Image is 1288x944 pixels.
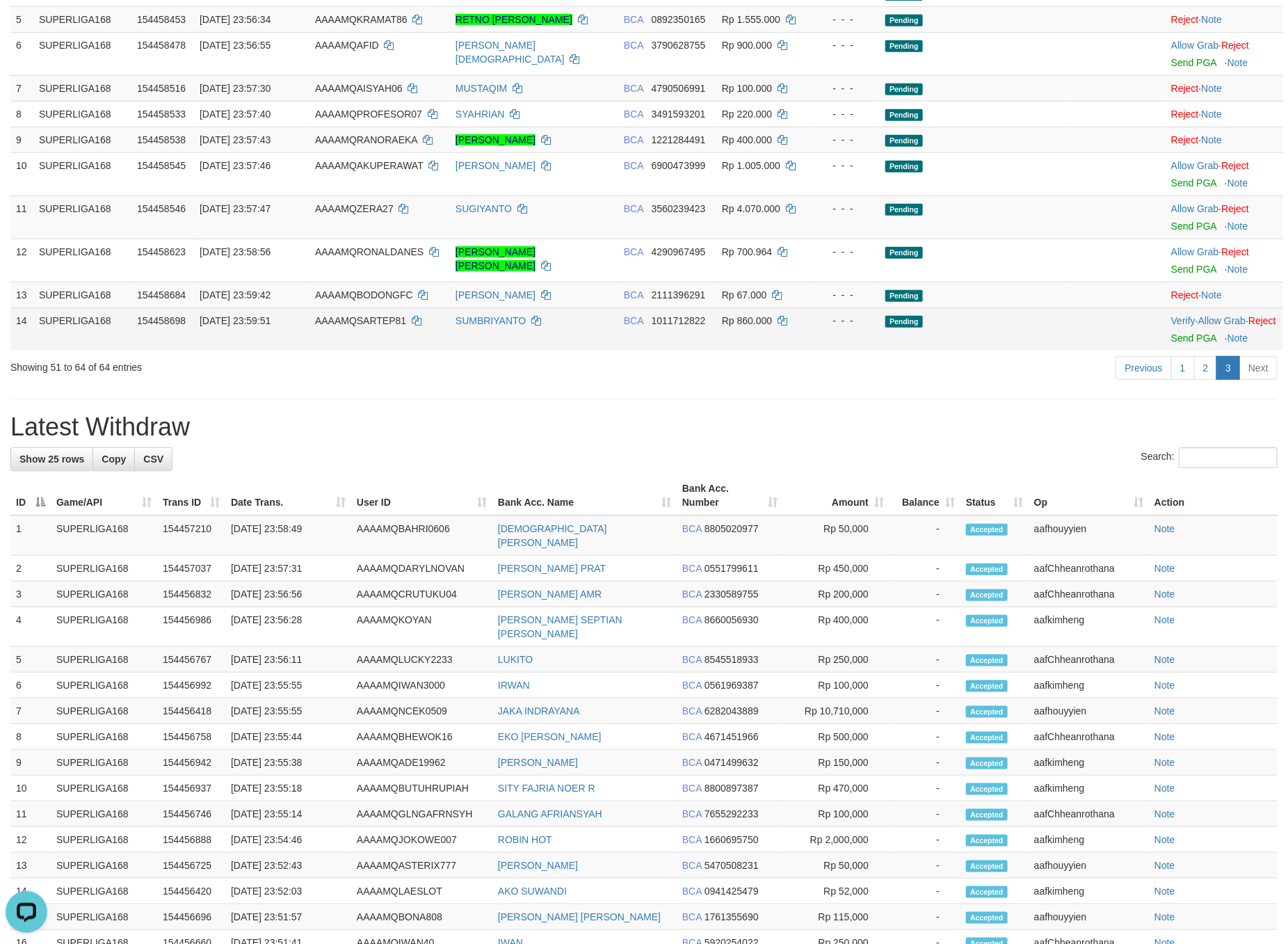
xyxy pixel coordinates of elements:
[624,40,643,51] span: BCA
[19,454,84,465] span: Show 25 rows
[1171,315,1196,326] a: Verify
[498,808,602,819] a: GALANG AFRIANSYAH
[722,134,772,145] span: Rp 400.000
[134,447,172,471] a: CSV
[315,160,424,171] span: AAAAMQAKUPERAWAT
[966,706,1008,718] span: Accepted
[1216,356,1240,380] a: 3
[157,582,225,607] td: 154456832
[682,654,702,665] span: BCA
[1171,57,1216,68] a: Send PGA
[1166,307,1283,351] td: · ·
[315,134,417,145] span: AAAAMQRANORAEKA
[33,307,131,351] td: SUPERLIGA168
[966,563,1008,575] span: Accepted
[51,647,157,673] td: SUPERLIGA168
[624,160,643,171] span: BCA
[137,83,186,94] span: 154458516
[10,75,33,101] td: 7
[966,655,1008,666] span: Accepted
[10,127,33,152] td: 9
[652,160,706,171] span: Copy 6900473999 to clipboard
[1171,160,1218,171] a: Allow Grab
[885,135,923,147] span: Pending
[10,724,51,750] td: 8
[722,14,780,25] span: Rp 1.555.000
[10,101,33,127] td: 8
[225,724,351,750] td: [DATE] 23:55:44
[1171,246,1218,257] a: Allow Grab
[1239,356,1278,380] a: Next
[722,315,772,326] span: Rp 860.000
[492,476,677,515] th: Bank Acc. Name: activate to sort column ascending
[33,239,131,282] td: SUPERLIGA168
[1227,57,1248,68] a: Note
[960,476,1029,515] th: Status: activate to sort column ascending
[200,246,271,257] span: [DATE] 23:58:56
[137,203,186,214] span: 154458546
[1171,221,1216,232] a: Send PGA
[498,705,580,717] a: JAKA INDRAYANA
[1202,289,1223,301] a: Note
[1166,75,1283,101] td: ·
[10,447,93,471] a: Show 25 rows
[1171,203,1218,214] a: Allow Grab
[10,647,51,673] td: 5
[351,556,492,582] td: AAAAMQDARYLNOVAN
[783,607,889,647] td: Rp 400,000
[137,14,186,25] span: 154458453
[682,614,702,625] span: BCA
[10,607,51,647] td: 4
[682,589,702,600] span: BCA
[1029,476,1149,515] th: Op: activate to sort column ascending
[1154,860,1175,871] a: Note
[33,152,131,195] td: SUPERLIGA168
[783,673,889,698] td: Rp 100,000
[1166,152,1283,195] td: ·
[200,40,271,51] span: [DATE] 23:56:55
[705,680,759,691] span: Copy 0561969387 to clipboard
[783,476,889,515] th: Amount: activate to sort column ascending
[889,582,960,607] td: -
[1154,911,1175,922] a: Note
[1154,589,1175,600] a: Note
[652,109,706,120] span: Copy 3491593201 to clipboard
[498,654,533,665] a: LUKITO
[652,14,706,25] span: Copy 0892350165 to clipboard
[200,160,271,171] span: [DATE] 23:57:46
[315,289,413,301] span: AAAAMQBODONGFC
[820,133,874,147] div: - - -
[1029,582,1149,607] td: aafChheanrothana
[1154,834,1175,845] a: Note
[1154,680,1175,691] a: Note
[652,289,706,301] span: Copy 2111396291 to clipboard
[1166,32,1283,75] td: ·
[498,731,602,742] a: EKO [PERSON_NAME]
[1221,160,1249,171] a: Reject
[456,40,565,65] a: [PERSON_NAME][DEMOGRAPHIC_DATA]
[10,32,33,75] td: 6
[157,647,225,673] td: 154456767
[200,315,271,326] span: [DATE] 23:59:51
[1154,563,1175,574] a: Note
[1171,83,1199,94] a: Reject
[885,316,923,328] span: Pending
[498,834,552,845] a: ROBIN HOT
[10,413,1278,441] h1: Latest Withdraw
[1166,239,1283,282] td: ·
[137,289,186,301] span: 154458684
[315,315,406,326] span: AAAAMQSARTEP81
[200,83,271,94] span: [DATE] 23:57:30
[456,315,526,326] a: SUMBRIYANTO
[157,556,225,582] td: 154457037
[783,724,889,750] td: Rp 500,000
[1171,40,1221,51] span: ·
[10,282,33,307] td: 13
[1221,40,1249,51] a: Reject
[351,647,492,673] td: AAAAMQLUCKY2233
[157,607,225,647] td: 154456986
[200,289,271,301] span: [DATE] 23:59:42
[820,38,874,52] div: - - -
[1171,333,1216,344] a: Send PGA
[498,886,567,897] a: AKO SUWANDI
